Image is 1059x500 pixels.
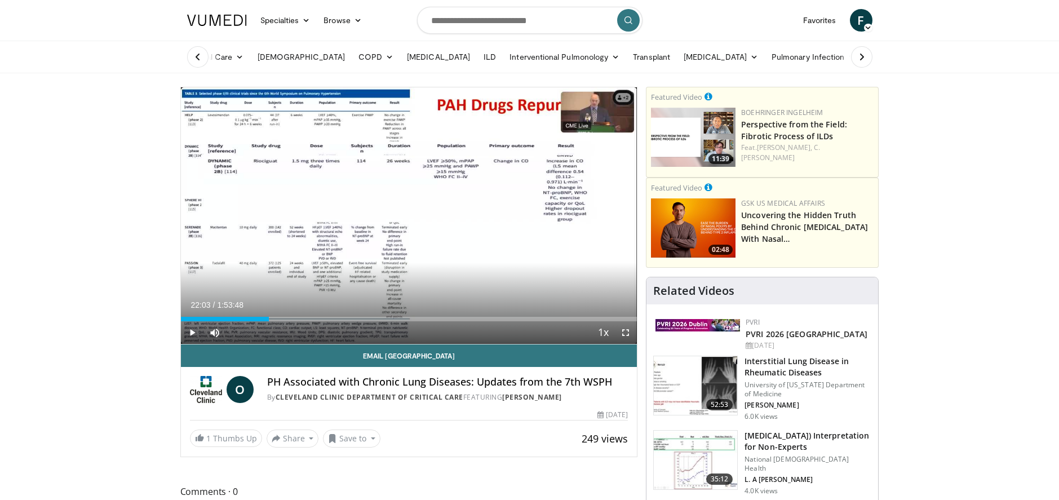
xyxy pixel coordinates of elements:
[746,329,867,339] a: PVRI 2026 [GEOGRAPHIC_DATA]
[741,143,874,163] div: Feat.
[400,46,477,68] a: [MEDICAL_DATA]
[417,7,643,34] input: Search topics, interventions
[323,430,380,448] button: Save to
[651,183,702,193] small: Featured Video
[181,87,637,344] video-js: Video Player
[251,46,352,68] a: [DEMOGRAPHIC_DATA]
[746,317,760,327] a: PVRI
[654,356,737,415] img: 9d501fbd-9974-4104-9b57-c5e924c7b363.150x105_q85_crop-smart_upscale.jpg
[267,376,628,388] h4: PH Associated with Chronic Lung Diseases: Updates from the 7th WSPH
[654,431,737,489] img: 5f03c68a-e0af-4383-b154-26e6cfb93aa0.150x105_q85_crop-smart_upscale.jpg
[190,430,262,447] a: 1 Thumbs Up
[206,433,211,444] span: 1
[592,321,614,344] button: Playback Rate
[653,430,871,495] a: 35:12 [MEDICAL_DATA]) Interpretation for Non-Experts National [DEMOGRAPHIC_DATA] Health L. A [PER...
[745,455,871,473] p: National [DEMOGRAPHIC_DATA] Health
[213,300,215,309] span: /
[651,198,735,258] img: d04c7a51-d4f2-46f9-936f-c139d13e7fbe.png.150x105_q85_crop-smart_upscale.png
[757,143,812,152] a: [PERSON_NAME],
[254,9,317,32] a: Specialties
[796,9,843,32] a: Favorites
[187,15,247,26] img: VuMedi Logo
[180,484,638,499] span: Comments 0
[651,108,735,167] img: 0d260a3c-dea8-4d46-9ffd-2859801fb613.png.150x105_q85_crop-smart_upscale.png
[741,210,868,244] a: Uncovering the Hidden Truth Behind Chronic [MEDICAL_DATA] With Nasal…
[191,300,211,309] span: 22:03
[745,412,778,421] p: 6.0K views
[850,9,872,32] a: F
[651,92,702,102] small: Featured Video
[276,392,463,402] a: Cleveland Clinic Department of Critical Care
[745,380,871,399] p: University of [US_STATE] Department of Medicine
[706,399,733,410] span: 52:53
[227,376,254,403] a: O
[706,474,733,485] span: 35:12
[745,401,871,410] p: [PERSON_NAME]
[653,284,734,298] h4: Related Videos
[741,198,825,208] a: GSK US Medical Affairs
[597,410,628,420] div: [DATE]
[203,321,226,344] button: Mute
[708,154,733,164] span: 11:39
[502,392,562,402] a: [PERSON_NAME]
[217,300,243,309] span: 1:53:48
[741,108,823,117] a: Boehringer Ingelheim
[181,321,203,344] button: Play
[352,46,400,68] a: COPD
[190,376,222,403] img: Cleveland Clinic Department of Critical Care
[741,143,820,162] a: C. [PERSON_NAME]
[317,9,369,32] a: Browse
[503,46,626,68] a: Interventional Pulmonology
[745,475,871,484] p: L. A [PERSON_NAME]
[745,486,778,495] p: 4.0K views
[267,430,319,448] button: Share
[582,432,628,445] span: 249 views
[267,392,628,402] div: By FEATURING
[651,198,735,258] a: 02:48
[745,356,871,378] h3: Interstitial Lung Disease in Rheumatic Diseases
[741,119,847,141] a: Perspective from the Field: Fibrotic Process of ILDs
[765,46,862,68] a: Pulmonary Infection
[181,344,637,367] a: Email [GEOGRAPHIC_DATA]
[655,319,740,331] img: 33783847-ac93-4ca7-89f8-ccbd48ec16ca.webp.150x105_q85_autocrop_double_scale_upscale_version-0.2.jpg
[746,340,869,351] div: [DATE]
[653,356,871,421] a: 52:53 Interstitial Lung Disease in Rheumatic Diseases University of [US_STATE] Department of Medi...
[677,46,765,68] a: [MEDICAL_DATA]
[651,108,735,167] a: 11:39
[181,317,637,321] div: Progress Bar
[614,321,637,344] button: Fullscreen
[477,46,503,68] a: ILD
[745,430,871,453] h3: [MEDICAL_DATA]) Interpretation for Non-Experts
[708,245,733,255] span: 02:48
[626,46,677,68] a: Transplant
